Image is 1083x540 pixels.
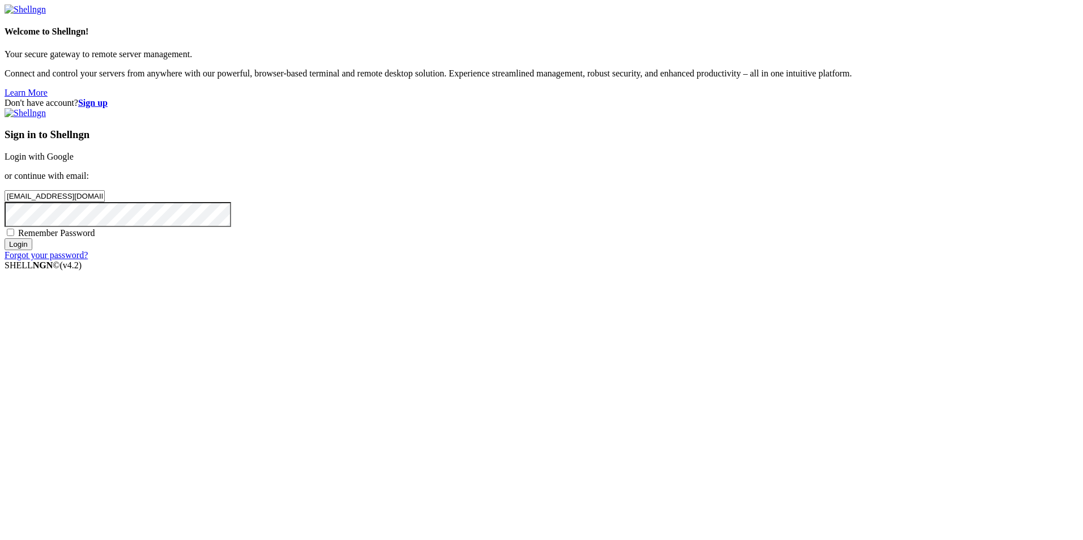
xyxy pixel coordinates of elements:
p: or continue with email: [5,171,1078,181]
a: Login with Google [5,152,74,161]
h4: Welcome to Shellngn! [5,27,1078,37]
input: Remember Password [7,229,14,236]
p: Your secure gateway to remote server management. [5,49,1078,59]
img: Shellngn [5,108,46,118]
b: NGN [33,260,53,270]
input: Email address [5,190,105,202]
h3: Sign in to Shellngn [5,128,1078,141]
a: Sign up [78,98,108,108]
input: Login [5,238,32,250]
span: SHELL © [5,260,82,270]
span: 4.2.0 [60,260,82,270]
span: Remember Password [18,228,95,238]
img: Shellngn [5,5,46,15]
a: Learn More [5,88,48,97]
p: Connect and control your servers from anywhere with our powerful, browser-based terminal and remo... [5,68,1078,79]
div: Don't have account? [5,98,1078,108]
a: Forgot your password? [5,250,88,260]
